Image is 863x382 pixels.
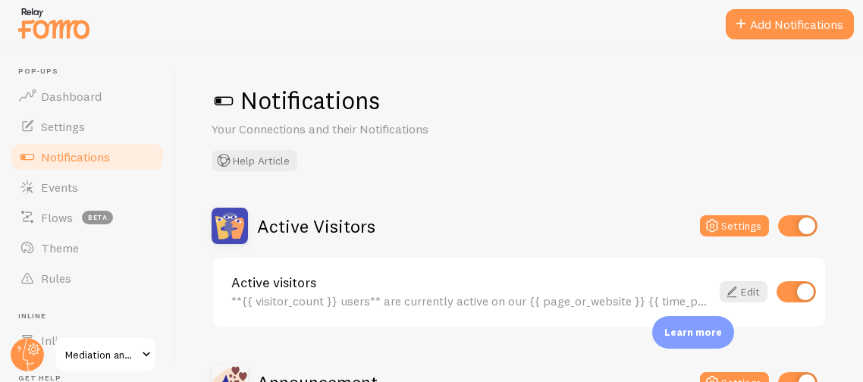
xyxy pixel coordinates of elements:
[212,150,297,171] button: Help Article
[231,294,711,308] div: **{{ visitor_count }} users** are currently active on our {{ page_or_website }} {{ time_period }}
[16,4,92,42] img: fomo-relay-logo-orange.svg
[41,119,85,134] span: Settings
[720,281,767,302] a: Edit
[55,337,157,373] a: Mediation and Arbitration Offices of [PERSON_NAME], LLC
[65,346,137,364] span: Mediation and Arbitration Offices of [PERSON_NAME], LLC
[9,81,165,111] a: Dashboard
[41,333,71,348] span: Inline
[41,210,73,225] span: Flows
[41,149,110,164] span: Notifications
[41,89,102,104] span: Dashboard
[257,214,375,238] h2: Active Visitors
[212,208,248,244] img: Active Visitors
[664,325,722,340] p: Learn more
[41,240,79,255] span: Theme
[212,121,576,138] p: Your Connections and their Notifications
[9,172,165,202] a: Events
[9,111,165,142] a: Settings
[9,233,165,263] a: Theme
[9,263,165,293] a: Rules
[9,142,165,172] a: Notifications
[41,180,78,195] span: Events
[652,316,734,349] div: Learn more
[18,67,165,77] span: Pop-ups
[9,325,165,355] a: Inline
[700,215,769,236] button: Settings
[231,276,711,290] a: Active visitors
[82,211,113,224] span: beta
[9,202,165,233] a: Flows beta
[41,271,71,286] span: Rules
[18,312,165,321] span: Inline
[212,85,827,116] h1: Notifications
